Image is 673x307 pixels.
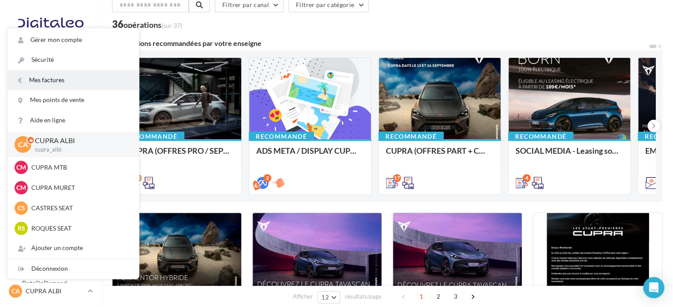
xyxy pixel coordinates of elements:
[643,277,664,298] div: Open Intercom Messenger
[414,289,428,303] span: 1
[119,132,184,141] div: Recommandé
[508,132,573,141] div: Recommandé
[5,170,96,188] a: Contacts
[16,183,26,192] span: CM
[7,259,139,279] div: Déconnexion
[31,183,128,192] p: CUPRA MURET
[345,292,381,301] span: résultats/page
[293,292,313,301] span: Afficher
[378,132,444,141] div: Recommandé
[5,81,96,100] a: Opérations
[112,19,182,29] div: 36
[127,146,234,164] div: CUPRA (OFFRES PRO / SEPT) - SOCIAL MEDIA
[7,238,139,258] div: Ajouter un compte
[18,224,25,233] span: RS
[318,291,340,303] button: 12
[386,146,494,164] div: CUPRA (OFFRES PART + CUPRA DAYS / SEPT) - SOCIAL MEDIA
[7,30,139,50] a: Gérer mon compte
[18,204,25,212] span: CS
[26,287,84,296] p: CUPRA ALBI
[18,140,28,150] span: CA
[31,204,128,212] p: CASTRES SEAT
[5,265,96,291] a: Campagnes DataOnDemand
[161,22,182,29] span: (sur 37)
[123,21,182,29] div: opérations
[7,90,139,110] a: Mes points de vente
[16,163,26,172] span: CM
[516,146,623,164] div: SOCIAL MEDIA - Leasing social électrique - CUPRA Born
[5,235,96,262] a: PLV et print personnalisable
[112,40,648,47] div: 6 opérations recommandées par votre enseigne
[7,50,139,70] a: Sécurité
[7,110,139,130] a: Aide en ligne
[35,136,125,146] p: CUPRA ALBI
[256,146,364,164] div: ADS META / DISPLAY CUPRA DAYS Septembre 2025
[5,214,96,232] a: Calendrier
[31,224,128,233] p: ROQUES SEAT
[5,103,96,122] a: Boîte de réception2
[7,70,139,90] a: Mes factures
[11,287,20,296] span: CA
[5,192,96,210] a: Médiathèque
[393,174,401,182] div: 17
[5,59,93,78] button: Notifications
[5,148,96,167] a: Campagnes
[263,174,271,182] div: 2
[249,132,314,141] div: Recommandé
[31,163,128,172] p: CUPRA MTB
[449,289,463,303] span: 3
[523,174,531,182] div: 4
[431,289,445,303] span: 2
[7,283,94,299] a: CA CUPRA ALBI
[322,294,329,301] span: 12
[5,126,96,144] a: Visibilité en ligne
[35,146,125,154] p: cupra_albi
